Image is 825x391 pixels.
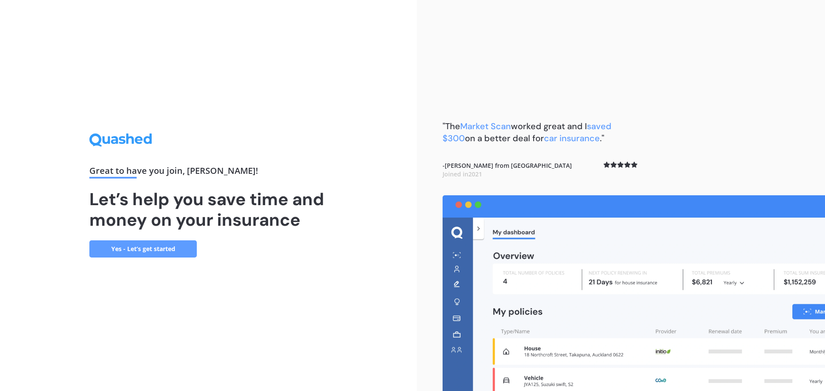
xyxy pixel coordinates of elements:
[89,240,197,258] a: Yes - Let’s get started
[89,189,327,230] h1: Let’s help you save time and money on your insurance
[89,167,327,179] div: Great to have you join , [PERSON_NAME] !
[443,121,611,144] b: "The worked great and I on a better deal for ."
[544,133,600,144] span: car insurance
[460,121,511,132] span: Market Scan
[443,195,825,391] img: dashboard.webp
[443,161,572,178] b: - [PERSON_NAME] from [GEOGRAPHIC_DATA]
[443,170,482,178] span: Joined in 2021
[443,121,611,144] span: saved $300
